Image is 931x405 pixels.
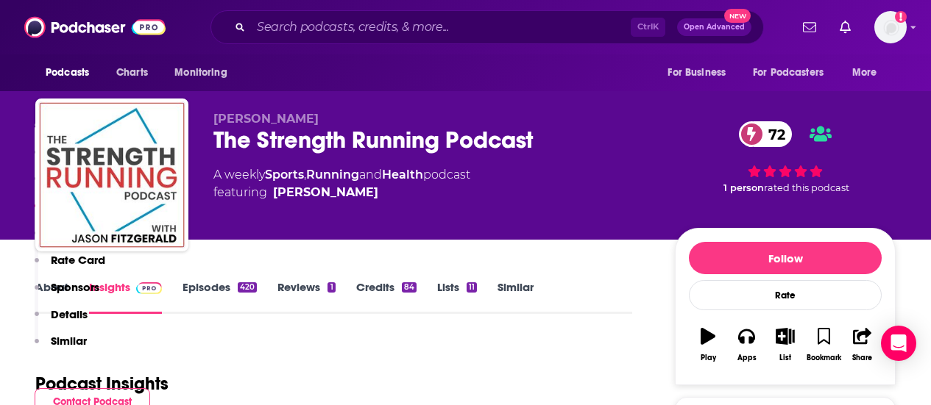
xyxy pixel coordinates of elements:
div: Bookmark [807,354,841,362]
a: Running [306,168,359,182]
button: open menu [842,59,896,87]
span: , [304,168,306,182]
span: 1 person [723,182,764,193]
div: 420 [238,282,257,293]
span: Podcasts [46,62,89,83]
div: A weekly podcast [213,166,470,201]
a: 72 [739,121,793,147]
button: Details [35,307,88,334]
a: Sports [265,168,304,182]
button: Open AdvancedNew [677,18,751,36]
div: Search podcasts, credits, & more... [210,10,764,44]
span: Open Advanced [684,24,745,31]
div: Rate [689,280,882,310]
button: open menu [35,59,108,87]
span: and [359,168,382,182]
button: Show profile menu [874,11,907,43]
div: Apps [737,354,757,362]
a: Reviews1 [277,280,335,314]
a: Episodes420 [183,280,257,314]
p: Sponsors [51,280,99,294]
button: Apps [727,318,765,371]
div: List [779,354,791,362]
img: Podchaser - Follow, Share and Rate Podcasts [24,13,166,41]
svg: Add a profile image [895,11,907,23]
span: rated this podcast [764,182,849,193]
a: Similar [498,280,534,314]
div: Open Intercom Messenger [881,326,916,361]
a: Show notifications dropdown [797,15,822,40]
span: New [724,9,751,23]
div: 11 [467,282,477,293]
button: Sponsors [35,280,99,307]
a: Credits84 [356,280,417,314]
span: Charts [116,62,148,83]
a: Charts [107,59,157,87]
span: featuring [213,184,470,201]
span: Logged in as AtriaBooks [874,11,907,43]
input: Search podcasts, credits, & more... [251,15,631,39]
button: open menu [164,59,246,87]
p: Similar [51,334,87,348]
div: 84 [402,282,417,293]
button: open menu [657,59,744,87]
a: Lists11 [437,280,477,314]
button: open menu [743,59,845,87]
span: [PERSON_NAME] [213,112,319,126]
div: 72 1 personrated this podcast [675,112,896,203]
button: Bookmark [804,318,843,371]
span: For Podcasters [753,62,824,83]
button: Similar [35,334,87,361]
p: Details [51,307,88,321]
div: Play [701,354,716,362]
div: 1 [328,282,335,293]
span: For Business [668,62,726,83]
img: User Profile [874,11,907,43]
button: List [766,318,804,371]
div: Share [852,354,872,362]
span: Ctrl K [631,18,665,37]
span: 72 [754,121,793,147]
img: The Strength Running Podcast [38,101,185,248]
a: Health [382,168,423,182]
a: Jason Fitzgerald [273,184,378,201]
button: Follow [689,242,882,274]
span: More [852,62,877,83]
span: Monitoring [174,62,227,83]
button: Play [689,318,727,371]
button: Share [843,318,882,371]
a: Show notifications dropdown [834,15,857,40]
